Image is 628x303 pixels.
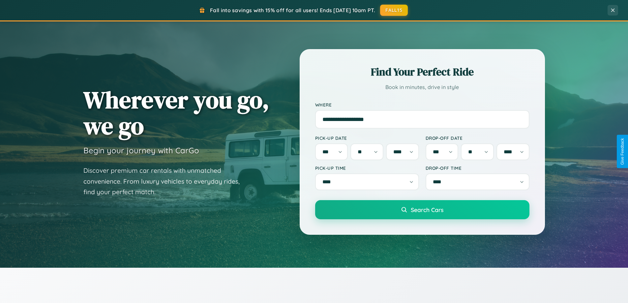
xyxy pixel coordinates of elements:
label: Pick-up Time [315,165,419,171]
label: Where [315,102,529,107]
span: Search Cars [411,206,443,213]
button: FALL15 [380,5,408,16]
div: Give Feedback [620,138,625,165]
label: Drop-off Date [426,135,529,141]
h3: Begin your journey with CarGo [83,145,199,155]
p: Discover premium car rentals with unmatched convenience. From luxury vehicles to everyday rides, ... [83,165,248,197]
span: Fall into savings with 15% off for all users! Ends [DATE] 10am PT. [210,7,375,14]
button: Search Cars [315,200,529,219]
p: Book in minutes, drive in style [315,82,529,92]
label: Pick-up Date [315,135,419,141]
h1: Wherever you go, we go [83,87,269,139]
label: Drop-off Time [426,165,529,171]
h2: Find Your Perfect Ride [315,65,529,79]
